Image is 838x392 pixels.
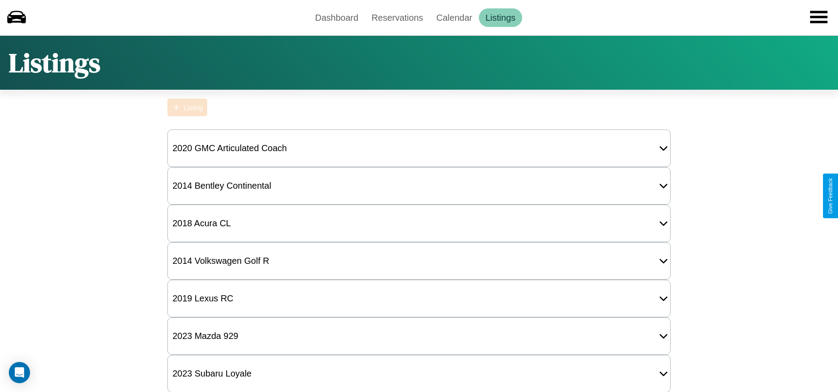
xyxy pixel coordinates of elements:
[430,8,479,27] a: Calendar
[827,178,834,214] div: Give Feedback
[168,176,276,195] div: 2014 Bentley Continental
[479,8,522,27] a: Listings
[9,45,100,81] h1: Listings
[168,251,273,270] div: 2014 Volkswagen Golf R
[308,8,365,27] a: Dashboard
[168,214,235,233] div: 2018 Acura CL
[168,139,291,158] div: 2020 GMC Articulated Coach
[184,104,203,111] div: Listing
[168,289,238,308] div: 2019 Lexus RC
[167,99,207,116] button: Listing
[365,8,430,27] a: Reservations
[168,364,256,383] div: 2023 Subaru Loyale
[9,362,30,383] div: Open Intercom Messenger
[168,327,243,346] div: 2023 Mazda 929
